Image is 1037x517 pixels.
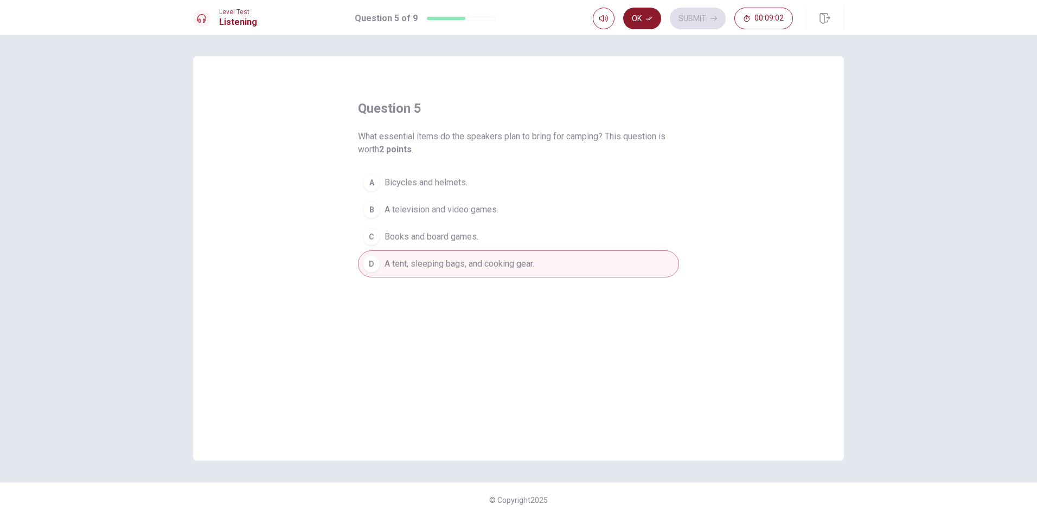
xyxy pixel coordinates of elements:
[385,257,534,270] span: A tent, sleeping bags, and cooking gear.
[363,228,380,245] div: C
[363,255,380,273] div: D
[385,203,498,216] span: A television and video games.
[358,169,679,196] button: ABicycles and helmets.
[754,14,784,23] span: 00:09:02
[358,196,679,223] button: BA television and video games.
[219,8,257,16] span: Level Test
[734,8,793,29] button: 00:09:02
[623,8,661,29] button: Ok
[358,223,679,250] button: CBooks and board games.
[489,496,548,505] span: © Copyright 2025
[385,230,478,243] span: Books and board games.
[363,174,380,191] div: A
[358,250,679,277] button: DA tent, sleeping bags, and cooking gear.
[219,16,257,29] h1: Listening
[355,12,418,25] h1: Question 5 of 9
[358,100,421,117] h4: question 5
[379,144,412,154] b: 2 points
[385,176,468,189] span: Bicycles and helmets.
[363,201,380,218] div: B
[358,130,679,156] span: What essential items do the speakers plan to bring for camping? This question is worth .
